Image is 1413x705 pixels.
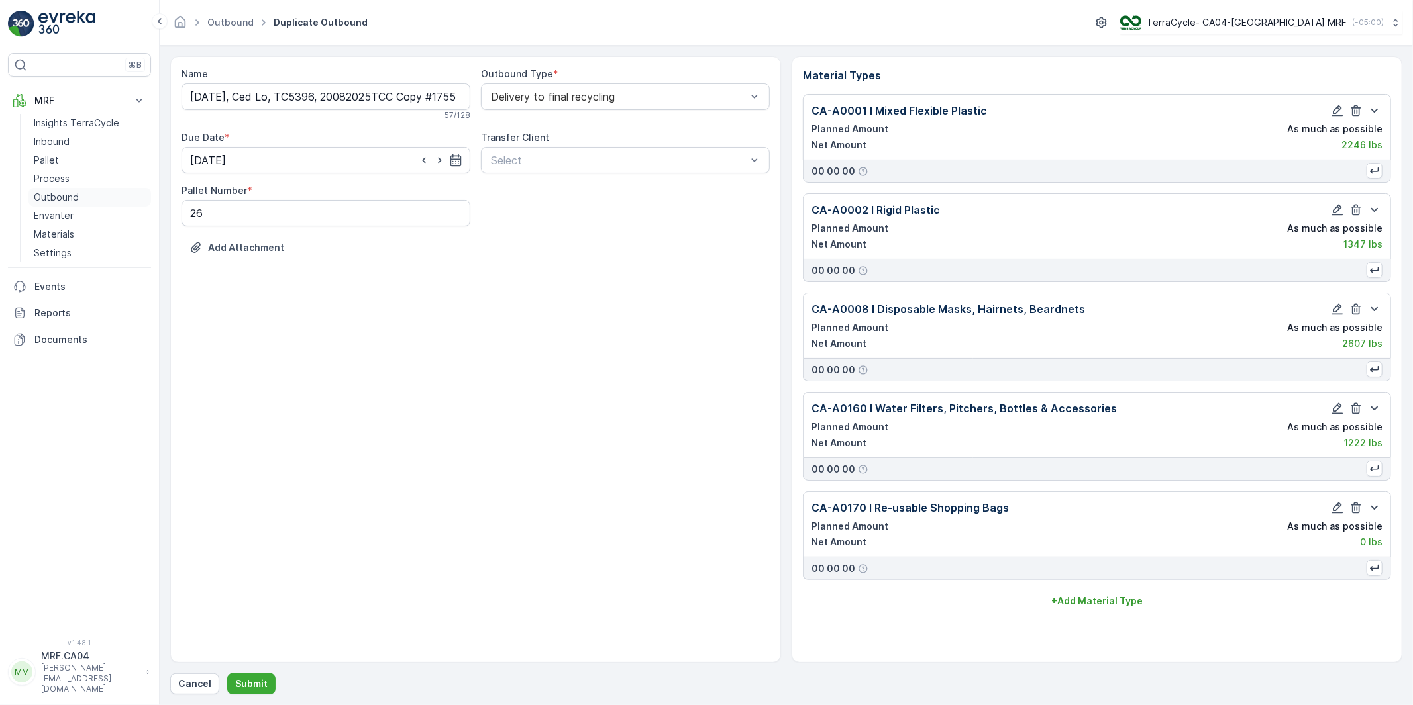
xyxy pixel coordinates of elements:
label: Outbound Type [481,68,553,79]
a: Insights TerraCycle [28,114,151,132]
p: 2607 lbs [1342,337,1383,350]
p: Reports [34,306,146,320]
a: Pallet [28,151,151,169]
button: Upload File [182,237,292,258]
p: 00 00 00 [811,463,855,476]
button: Cancel [170,673,219,694]
img: logo [8,11,34,37]
p: Pallet [34,154,59,167]
img: TC_8rdWMmT_gp9TRR3.png [1120,15,1141,30]
p: Net Amount [811,138,866,152]
div: Help Tooltip Icon [858,166,868,177]
p: As much as possible [1287,222,1383,235]
p: As much as possible [1287,122,1383,136]
p: ⌘B [129,60,142,70]
a: Reports [8,300,151,326]
button: MMMRF.CA04[PERSON_NAME][EMAIL_ADDRESS][DOMAIN_NAME] [8,649,151,694]
div: Help Tooltip Icon [858,265,868,276]
p: Planned Amount [811,420,888,434]
p: Insights TerraCycle [34,117,119,130]
p: CA-A0001 I Mixed Flexible Plastic [811,103,987,118]
p: Events [34,280,146,293]
p: + Add Material Type [1051,594,1143,608]
p: TerraCycle- CA04-[GEOGRAPHIC_DATA] MRF [1147,16,1347,29]
div: Help Tooltip Icon [858,365,868,375]
p: CA-A0008 I Disposable Masks, Hairnets, Beardnets [811,301,1085,317]
button: MRF [8,87,151,114]
p: Planned Amount [811,222,888,235]
input: dd/mm/yyyy [182,147,470,173]
p: Material Types [803,68,1391,83]
p: As much as possible [1287,420,1383,434]
button: TerraCycle- CA04-[GEOGRAPHIC_DATA] MRF(-05:00) [1120,11,1402,34]
p: As much as possible [1287,520,1383,533]
p: Inbound [34,135,70,148]
p: Add Attachment [208,241,284,254]
a: Homepage [173,20,187,31]
p: Submit [235,677,268,690]
div: MM [11,661,32,682]
p: CA-A0170 I Re-usable Shopping Bags [811,500,1009,516]
a: Settings [28,244,151,262]
button: Submit [227,673,276,694]
div: Help Tooltip Icon [858,563,868,574]
p: [PERSON_NAME][EMAIL_ADDRESS][DOMAIN_NAME] [41,663,139,694]
p: 1347 lbs [1343,238,1383,251]
p: Planned Amount [811,122,888,136]
p: 00 00 00 [811,562,855,575]
p: CA-A0160 I Water Filters, Pitchers, Bottles & Accessories [811,400,1117,416]
p: Documents [34,333,146,346]
a: Events [8,273,151,300]
label: Pallet Number [182,185,247,196]
p: Process [34,172,70,185]
p: Planned Amount [811,520,888,533]
p: 1222 lbs [1344,436,1383,449]
p: MRF.CA04 [41,649,139,663]
p: Outbound [34,191,79,204]
a: Outbound [207,17,254,28]
a: Documents [8,326,151,353]
p: Planned Amount [811,321,888,334]
p: Materials [34,228,74,241]
p: Select [491,152,747,168]
p: Net Amount [811,337,866,350]
p: Net Amount [811,238,866,251]
p: CA-A0002 I Rigid Plastic [811,202,940,218]
p: 57 / 128 [445,110,470,120]
button: +Add Material Type [803,590,1391,612]
a: Inbound [28,132,151,151]
p: 00 00 00 [811,264,855,277]
a: Outbound [28,188,151,207]
p: Envanter [34,209,74,222]
label: Name [182,68,208,79]
span: Duplicate Outbound [271,16,370,29]
p: 00 00 00 [811,363,855,377]
p: ( -05:00 ) [1352,17,1384,28]
span: v 1.48.1 [8,639,151,647]
label: Due Date [182,132,225,143]
p: 0 lbs [1360,536,1383,549]
p: Net Amount [811,536,866,549]
div: Help Tooltip Icon [858,464,868,475]
p: MRF [34,94,125,107]
p: 00 00 00 [811,165,855,178]
img: logo_light-DOdMpM7g.png [38,11,95,37]
p: Net Amount [811,436,866,449]
label: Transfer Client [481,132,549,143]
p: As much as possible [1287,321,1383,334]
p: 2246 lbs [1341,138,1383,152]
a: Materials [28,225,151,244]
a: Process [28,169,151,188]
p: Cancel [178,677,211,690]
p: Settings [34,246,72,259]
a: Envanter [28,207,151,225]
